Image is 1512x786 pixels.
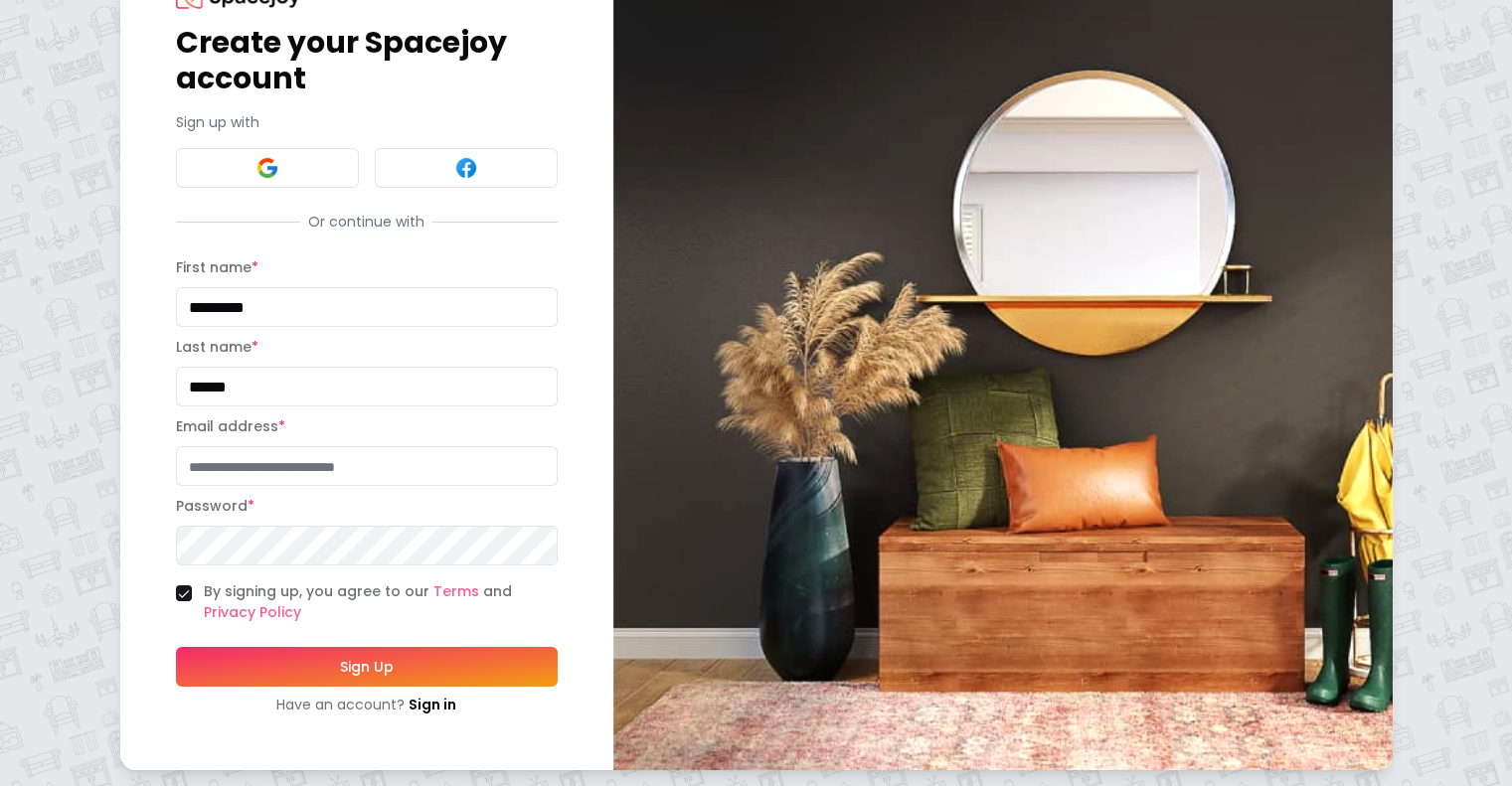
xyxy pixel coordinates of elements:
p: Sign up with [176,112,558,132]
div: Have an account? [176,695,558,714]
button: Sign Up [176,647,558,687]
label: Email address [176,416,285,436]
label: Last name [176,337,258,357]
span: Or continue with [300,212,432,232]
label: First name [176,257,258,277]
h1: Create your Spacejoy account [176,25,558,96]
a: Privacy Policy [204,602,301,622]
label: By signing up, you agree to our and [204,581,558,623]
a: Sign in [409,695,456,714]
img: Facebook signin [454,156,478,180]
img: Google signin [255,156,279,180]
a: Terms [433,581,479,601]
label: Password [176,496,254,516]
